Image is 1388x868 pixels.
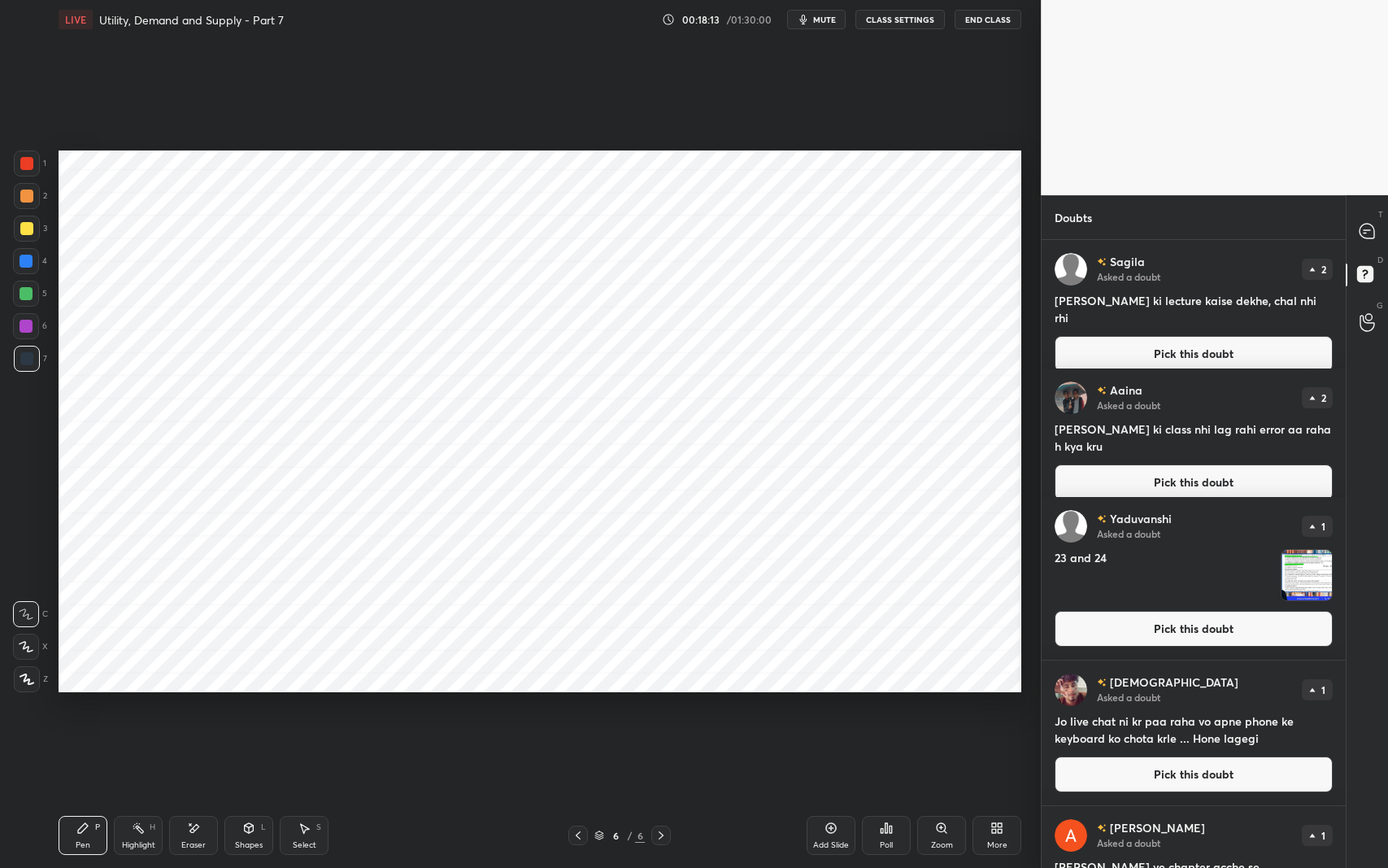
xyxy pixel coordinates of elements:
[14,216,47,242] div: 3
[1055,382,1087,414] img: AEdFTp4_zAFXKlw3VYGUIec20ylxQr519pHFHAuWQtlqew=s96-c
[1055,465,1333,500] button: Pick this doubt
[181,841,206,849] div: Eraser
[13,634,48,660] div: X
[1378,208,1383,220] p: T
[99,12,284,28] h4: Utility, Demand and Supply - Part 7
[1110,255,1145,268] p: Sagila
[627,831,632,840] div: /
[1055,611,1333,647] button: Pick this doubt
[955,10,1021,29] button: End Class
[1377,254,1383,266] p: D
[235,841,263,849] div: Shapes
[1281,550,1332,600] img: 1756962482ODCVJV.JPEG
[1110,384,1142,397] p: Aaina
[1055,336,1333,372] button: Pick this doubt
[607,831,624,840] div: 6
[1097,270,1160,283] p: Asked a doubt
[1055,421,1333,455] h4: [PERSON_NAME] ki class nhi lag rahi error aa raha h kya kru
[787,10,846,29] button: mute
[1097,836,1160,849] p: Asked a doubt
[1042,196,1105,239] p: Doubts
[1055,713,1333,747] h4: Jo live chat ni kr paa raha vo apne phone ke keyboard ko chota krle ... Hone lagegi
[59,10,93,29] div: LIVE
[14,150,46,177] div: 1
[1055,757,1333,792] button: Pick this doubt
[14,183,47,209] div: 2
[1110,513,1172,526] p: Yaduvanshi
[1321,264,1326,274] p: 2
[261,823,266,831] div: L
[855,10,945,29] button: CLASS SETTINGS
[987,841,1007,849] div: More
[316,823,321,831] div: S
[880,841,893,849] div: Poll
[76,841,90,849] div: Pen
[1097,258,1107,267] img: no-rating-badge.077c3623.svg
[1055,292,1333,326] h4: [PERSON_NAME] ki lecture kaise dekhe, chal nhi rhi
[14,666,48,692] div: Z
[122,841,155,849] div: Highlight
[13,313,47,339] div: 6
[1055,253,1087,286] img: default.png
[293,841,316,849] div: Select
[1322,685,1326,695] p: 1
[1322,521,1326,531] p: 1
[813,14,836,25] span: mute
[150,823,155,831] div: H
[13,601,48,627] div: C
[1097,527,1160,540] p: Asked a doubt
[931,841,953,849] div: Zoom
[1097,515,1107,524] img: no-rating-badge.077c3623.svg
[1377,299,1383,312] p: G
[1042,240,1346,868] div: grid
[1097,399,1160,412] p: Asked a doubt
[1110,676,1238,689] p: [DEMOGRAPHIC_DATA]
[1055,549,1274,601] h4: 23 and 24
[95,823,100,831] div: P
[13,248,47,274] div: 4
[1055,674,1087,706] img: 580e8424d8f54d648ac2c3360815b896.jpg
[635,828,645,843] div: 6
[1097,678,1107,687] img: no-rating-badge.077c3623.svg
[1321,393,1326,403] p: 2
[1097,386,1107,395] img: no-rating-badge.077c3623.svg
[1110,822,1205,835] p: [PERSON_NAME]
[1097,824,1107,833] img: no-rating-badge.077c3623.svg
[1055,819,1087,852] img: 81bcc64b00fb4ecd851b439bfa5aadb5.101393287_3
[1055,510,1087,543] img: default.png
[1322,831,1326,840] p: 1
[14,346,47,372] div: 7
[813,841,849,849] div: Add Slide
[13,281,47,307] div: 5
[1097,691,1160,704] p: Asked a doubt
